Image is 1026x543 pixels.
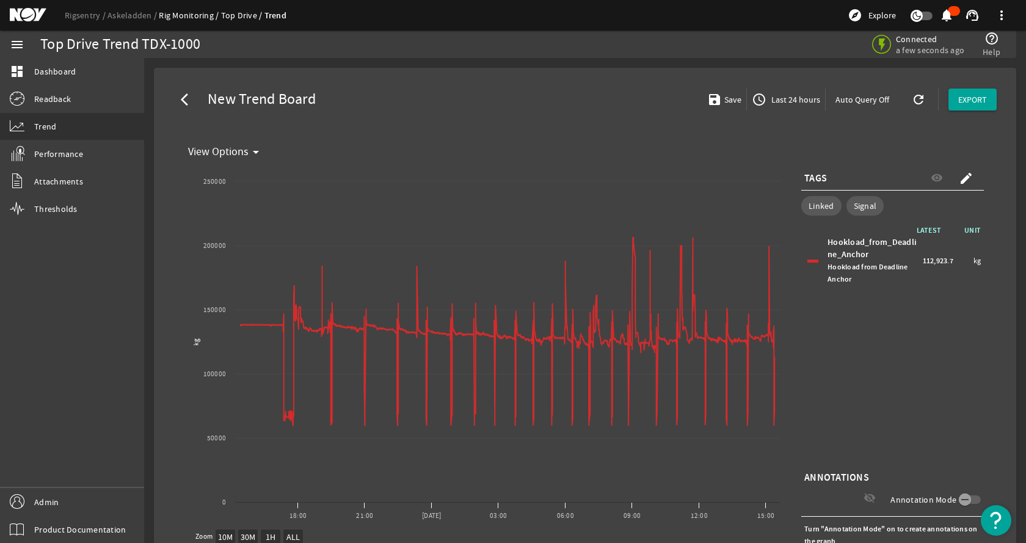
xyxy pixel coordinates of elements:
[266,531,276,542] text: 1H
[947,224,984,236] span: UNIT
[911,92,921,107] mat-icon: refresh
[203,241,227,250] text: 200000
[34,175,83,188] span: Attachments
[203,93,316,106] span: New Trend Board
[289,511,307,520] text: 18:00
[828,236,920,285] div: Hookload_from_Deadline_Anchor
[769,93,820,106] span: Last 24 hours
[981,505,1011,536] button: Open Resource Center
[868,9,896,21] span: Explore
[959,171,973,186] mat-icon: create
[973,255,981,267] span: kg
[188,146,249,158] span: View Options
[203,305,227,315] text: 150000
[702,89,747,111] button: Save
[264,10,286,21] a: Trend
[34,523,126,536] span: Product Documentation
[987,1,1016,30] button: more_vert
[34,120,56,133] span: Trend
[854,200,877,212] span: Signal
[896,34,964,45] span: Connected
[490,511,507,520] text: 03:00
[848,8,862,23] mat-icon: explore
[34,93,71,105] span: Readback
[890,494,959,506] label: Annotation Mode
[181,92,195,107] mat-icon: arrow_back_ios
[203,177,227,186] text: 250000
[159,10,220,21] a: Rig Monitoring
[752,92,766,107] mat-icon: access_time
[804,172,827,184] span: TAGS
[757,511,774,520] text: 15:00
[983,46,1000,58] span: Help
[557,511,574,520] text: 06:00
[34,65,76,78] span: Dashboard
[624,511,641,520] text: 09:00
[221,10,264,21] a: Top Drive
[40,38,200,51] div: Top Drive Trend TDX-1000
[722,93,741,106] span: Save
[207,434,226,443] text: 50000
[286,531,300,542] text: ALL
[107,10,159,21] a: Askeladden
[183,163,786,530] svg: Chart title
[222,498,226,507] text: 0
[896,45,964,56] span: a few seconds ago
[828,262,908,284] span: Hookload from Deadline Anchor
[804,472,869,484] span: ANNOTATIONS
[218,531,233,542] text: 10M
[747,89,825,111] button: Last 24 hours
[923,255,953,267] span: 112,923.7
[965,8,980,23] mat-icon: support_agent
[183,141,271,163] button: View Options
[826,89,899,111] button: Auto Query Off
[10,37,24,52] mat-icon: menu
[691,511,708,520] text: 12:00
[917,225,948,235] span: LATEST
[10,64,24,79] mat-icon: dashboard
[195,532,213,541] text: Zoom
[707,92,717,107] mat-icon: save
[34,203,78,215] span: Thresholds
[34,148,83,160] span: Performance
[984,31,999,46] mat-icon: help_outline
[65,10,107,21] a: Rigsentry
[203,370,227,379] text: 100000
[809,200,834,212] span: Linked
[939,8,954,23] mat-icon: notifications
[192,338,201,346] text: kg
[958,93,987,106] span: EXPORT
[241,531,256,542] text: 30M
[356,511,373,520] text: 21:00
[843,5,901,25] button: Explore
[422,511,442,520] text: [DATE]
[34,496,59,508] span: Admin
[948,89,997,111] button: EXPORT
[835,93,889,106] span: Auto Query Off
[249,145,263,159] mat-icon: arrow_drop_down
